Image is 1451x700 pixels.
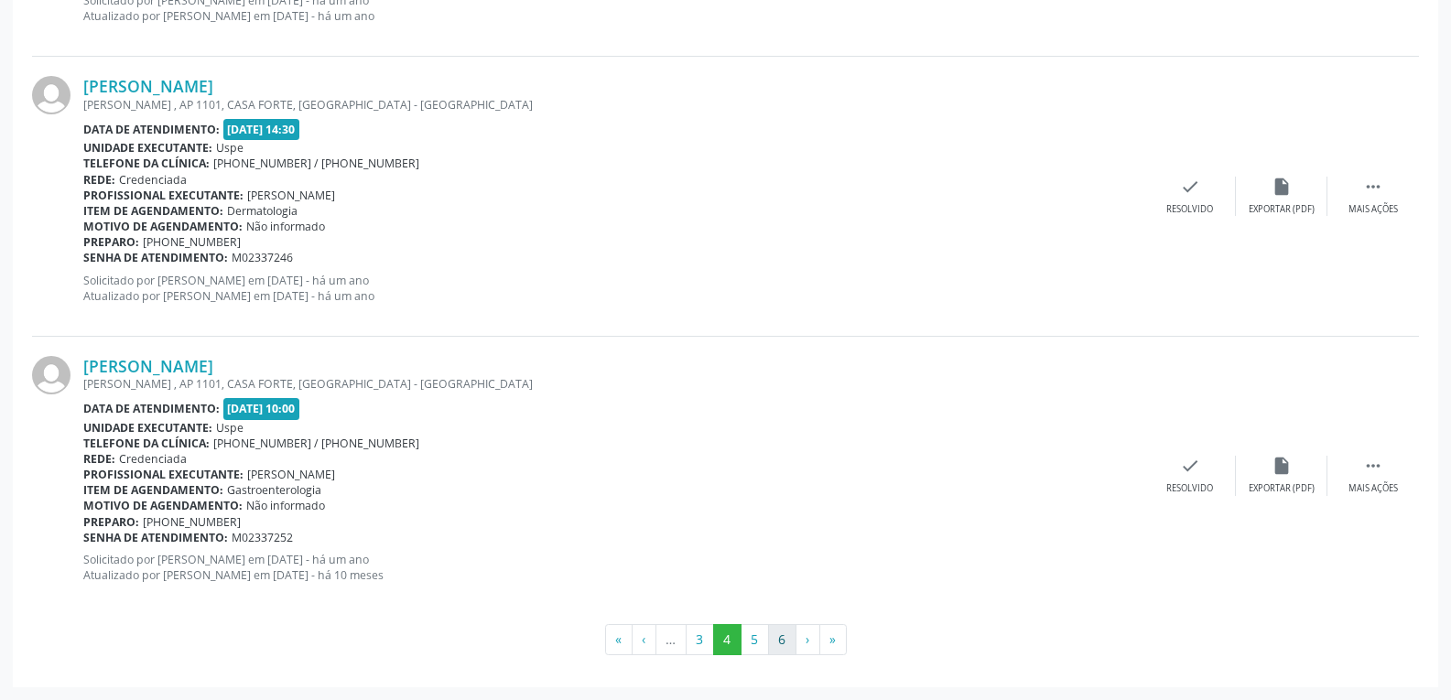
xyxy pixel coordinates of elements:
b: Data de atendimento: [83,122,220,137]
button: Go to previous page [632,624,656,655]
span: Credenciada [119,451,187,467]
span: [PHONE_NUMBER] [143,234,241,250]
i: insert_drive_file [1272,456,1292,476]
i:  [1363,177,1383,197]
span: [PERSON_NAME] [247,467,335,482]
b: Preparo: [83,514,139,530]
div: Exportar (PDF) [1249,482,1315,495]
div: Mais ações [1348,482,1398,495]
b: Profissional executante: [83,188,244,203]
div: Resolvido [1166,482,1213,495]
div: [PERSON_NAME] , AP 1101, CASA FORTE, [GEOGRAPHIC_DATA] - [GEOGRAPHIC_DATA] [83,376,1144,392]
span: Não informado [246,219,325,234]
span: [PERSON_NAME] [247,188,335,203]
span: [PHONE_NUMBER] / [PHONE_NUMBER] [213,156,419,171]
b: Preparo: [83,234,139,250]
span: [PHONE_NUMBER] [143,514,241,530]
span: Uspe [216,420,244,436]
b: Unidade executante: [83,140,212,156]
div: Mais ações [1348,203,1398,216]
button: Go to first page [605,624,633,655]
img: img [32,76,70,114]
span: Uspe [216,140,244,156]
span: [PHONE_NUMBER] / [PHONE_NUMBER] [213,436,419,451]
ul: Pagination [32,624,1419,655]
img: img [32,356,70,394]
button: Go to next page [796,624,820,655]
div: Resolvido [1166,203,1213,216]
p: Solicitado por [PERSON_NAME] em [DATE] - há um ano Atualizado por [PERSON_NAME] em [DATE] - há um... [83,273,1144,304]
span: Credenciada [119,172,187,188]
button: Go to page 4 [713,624,742,655]
span: [DATE] 10:00 [223,398,300,419]
i: check [1180,456,1200,476]
i: insert_drive_file [1272,177,1292,197]
div: [PERSON_NAME] , AP 1101, CASA FORTE, [GEOGRAPHIC_DATA] - [GEOGRAPHIC_DATA] [83,97,1144,113]
i: check [1180,177,1200,197]
button: Go to page 5 [741,624,769,655]
b: Profissional executante: [83,467,244,482]
b: Telefone da clínica: [83,436,210,451]
b: Item de agendamento: [83,203,223,219]
a: [PERSON_NAME] [83,356,213,376]
div: Exportar (PDF) [1249,203,1315,216]
span: Não informado [246,498,325,513]
span: M02337246 [232,250,293,265]
b: Motivo de agendamento: [83,498,243,513]
b: Motivo de agendamento: [83,219,243,234]
b: Senha de atendimento: [83,530,228,545]
b: Data de atendimento: [83,401,220,416]
span: M02337252 [232,530,293,545]
b: Item de agendamento: [83,482,223,498]
a: [PERSON_NAME] [83,76,213,96]
b: Rede: [83,451,115,467]
p: Solicitado por [PERSON_NAME] em [DATE] - há um ano Atualizado por [PERSON_NAME] em [DATE] - há 10... [83,552,1144,583]
b: Rede: [83,172,115,188]
b: Telefone da clínica: [83,156,210,171]
span: Gastroenterologia [227,482,321,498]
button: Go to last page [819,624,847,655]
b: Unidade executante: [83,420,212,436]
i:  [1363,456,1383,476]
button: Go to page 3 [686,624,714,655]
button: Go to page 6 [768,624,796,655]
span: [DATE] 14:30 [223,119,300,140]
span: Dermatologia [227,203,298,219]
b: Senha de atendimento: [83,250,228,265]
